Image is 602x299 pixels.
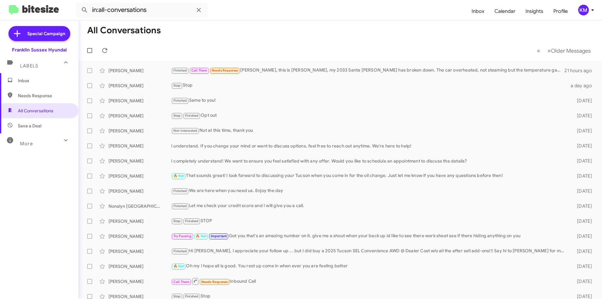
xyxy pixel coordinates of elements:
[567,248,597,254] div: [DATE]
[171,158,567,164] div: I completely understand! We want to ensure you feel satisfied with any offer. Would you like to s...
[211,234,227,238] span: Important
[173,189,187,193] span: Finished
[567,188,597,194] div: [DATE]
[171,172,567,179] div: That sounds great! I look forward to discussing your Tucson when you come in for the oil change. ...
[171,232,567,240] div: Got you that's an amazing number on it. give me a shout when your back up id like to see there wo...
[173,68,187,72] span: Finished
[171,202,567,210] div: Let me check your credit score and I will give you a call.
[173,129,198,133] span: Not-Interested
[108,67,171,74] div: [PERSON_NAME]
[171,82,567,89] div: Stop
[548,2,573,20] a: Profile
[567,173,597,179] div: [DATE]
[18,123,41,129] span: Save a Deal
[567,83,597,89] div: a day ago
[108,173,171,179] div: [PERSON_NAME]
[20,63,38,69] span: Labels
[567,128,597,134] div: [DATE]
[185,114,199,118] span: Finished
[76,3,208,18] input: Search
[108,143,171,149] div: [PERSON_NAME]
[196,234,206,238] span: 🔥 Hot
[578,5,589,15] div: KM
[173,280,190,284] span: Call Them
[185,294,199,298] span: Finished
[171,263,567,270] div: Oh my I hope all is good. You rest up come in when ever you are feeling better
[547,47,551,55] span: »
[18,77,71,84] span: Inbox
[12,47,67,53] div: Franklin Sussex Hyundai
[567,263,597,270] div: [DATE]
[108,98,171,104] div: [PERSON_NAME]
[108,203,171,209] div: Nonalyn [GEOGRAPHIC_DATA]
[171,127,567,134] div: Not at this time, thank you
[108,188,171,194] div: [PERSON_NAME]
[567,158,597,164] div: [DATE]
[173,234,192,238] span: Try Pausing
[551,47,591,54] span: Older Messages
[171,187,567,195] div: We are here when you need us. Enjoy the day
[27,30,65,37] span: Special Campaign
[108,278,171,285] div: [PERSON_NAME]
[467,2,489,20] a: Inbox
[171,217,567,225] div: STOP
[537,47,540,55] span: «
[567,218,597,224] div: [DATE]
[173,219,181,223] span: Stop
[173,99,187,103] span: Finished
[567,143,597,149] div: [DATE]
[173,294,181,298] span: Stop
[573,5,595,15] button: KM
[171,97,567,104] div: Same to you!
[108,158,171,164] div: [PERSON_NAME]
[544,44,594,57] button: Next
[201,280,228,284] span: Needs Response
[20,141,33,147] span: More
[564,67,597,74] div: 21 hours ago
[171,248,567,255] div: Hi [PERSON_NAME], I appreciate your follow up ... but I did buy a 2025 Tucson SEL Convenience AWD...
[108,218,171,224] div: [PERSON_NAME]
[567,278,597,285] div: [DATE]
[18,93,71,99] span: Needs Response
[567,233,597,239] div: [DATE]
[173,114,181,118] span: Stop
[173,249,187,253] span: Finished
[567,98,597,104] div: [DATE]
[108,83,171,89] div: [PERSON_NAME]
[171,277,567,285] div: Inbound Call
[212,68,238,72] span: Needs Response
[8,26,70,41] a: Special Campaign
[108,233,171,239] div: [PERSON_NAME]
[567,113,597,119] div: [DATE]
[185,219,199,223] span: Finished
[520,2,548,20] a: Insights
[108,128,171,134] div: [PERSON_NAME]
[171,67,564,74] div: [PERSON_NAME], this is [PERSON_NAME], my 2033 Santa [PERSON_NAME] has broken down. The car overhe...
[173,174,184,178] span: 🔥 Hot
[171,112,567,119] div: Opt out
[489,2,520,20] a: Calendar
[173,204,187,208] span: Finished
[533,44,544,57] button: Previous
[87,25,161,35] h1: All Conversations
[171,143,567,149] div: I understand. If you change your mind or want to discuss options, feel free to reach out anytime....
[18,108,53,114] span: All Conversations
[173,83,181,88] span: Stop
[173,264,184,268] span: 🔥 Hot
[533,44,594,57] nav: Page navigation example
[108,113,171,119] div: [PERSON_NAME]
[191,68,208,72] span: Call Them
[108,248,171,254] div: [PERSON_NAME]
[567,203,597,209] div: [DATE]
[108,263,171,270] div: [PERSON_NAME]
